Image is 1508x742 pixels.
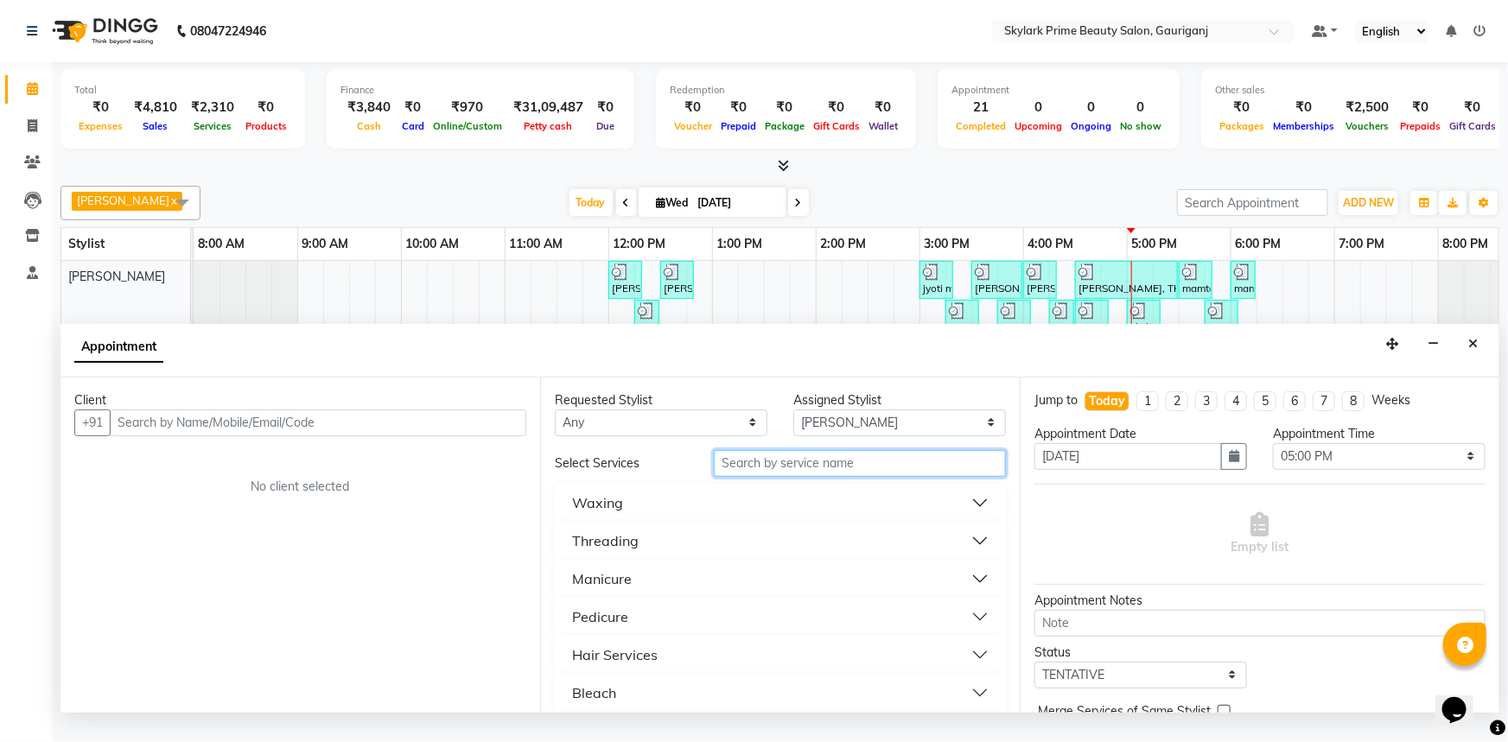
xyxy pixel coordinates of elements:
[609,231,671,257] a: 12:00 PM
[1034,391,1078,409] div: Jump to
[1439,231,1493,257] a: 8:00 PM
[1010,98,1066,117] div: 0
[74,98,127,117] div: ₹0
[1136,391,1159,411] li: 1
[1445,120,1500,132] span: Gift Cards
[340,98,398,117] div: ₹3,840
[1215,98,1269,117] div: ₹0
[760,98,809,117] div: ₹0
[1034,443,1222,470] input: yyyy-mm-dd
[713,231,767,257] a: 1:00 PM
[670,120,716,132] span: Voucher
[1128,231,1182,257] a: 5:00 PM
[1025,263,1055,296] div: [PERSON_NAME], TK03, 04:00 PM-04:20 PM, Threading - Eyebrow
[1225,391,1247,411] li: 4
[184,98,241,117] div: ₹2,310
[555,391,767,409] div: Requested Stylist
[68,269,165,284] span: [PERSON_NAME]
[947,302,977,335] div: jyoti mam, TK02, 03:15 PM-03:35 PM, Threading - Eyebrow
[652,196,693,209] span: Wed
[1177,189,1328,216] input: Search Appointment
[951,120,1010,132] span: Completed
[920,231,975,257] a: 3:00 PM
[68,236,105,251] span: Stylist
[562,525,999,556] button: Threading
[520,120,577,132] span: Petty cash
[1254,391,1276,411] li: 5
[1273,425,1486,443] div: Appointment Time
[398,120,429,132] span: Card
[1077,302,1107,335] div: [PERSON_NAME], TK06, 04:30 PM-04:50 PM, Threading - Eyebrow
[542,454,701,472] div: Select Services
[1116,98,1166,117] div: 0
[1215,83,1500,98] div: Other sales
[1232,263,1254,296] div: mamta mam, TK08, 06:00 PM-06:10 PM, Hair Wash Basic
[1371,391,1410,409] div: Weeks
[429,120,506,132] span: Online/Custom
[1010,120,1066,132] span: Upcoming
[74,409,111,436] button: +91
[921,263,951,296] div: jyoti mam, TK02, 03:00 PM-03:20 PM, Threading - Eyebrow
[569,189,613,216] span: Today
[864,98,902,117] div: ₹0
[1231,231,1286,257] a: 6:00 PM
[1038,702,1211,724] span: Merge Services of Same Stylist
[562,639,999,670] button: Hair Services
[1343,196,1394,209] span: ADD NEW
[572,492,623,513] div: Waxing
[1435,673,1491,725] iframe: chat widget
[670,98,716,117] div: ₹0
[1116,120,1166,132] span: No show
[190,7,266,55] b: 08047224946
[1180,263,1211,296] div: mamta mam, TK08, 05:30 PM-05:50 PM, Threading - Eyebrow
[562,563,999,594] button: Manicure
[662,263,692,296] div: [PERSON_NAME], TK01, 12:30 PM-12:50 PM, Waxing - Half [GEOGRAPHIC_DATA]
[127,98,184,117] div: ₹4,810
[340,83,620,98] div: Finance
[1215,120,1269,132] span: Packages
[636,302,658,335] div: [PERSON_NAME], TK01, 12:15 PM-12:25 PM, Waxing - Upper Lips [GEOGRAPHIC_DATA]
[760,120,809,132] span: Package
[1342,391,1365,411] li: 8
[189,120,236,132] span: Services
[562,601,999,632] button: Pedicure
[139,120,173,132] span: Sales
[1089,392,1125,410] div: Today
[241,98,291,117] div: ₹0
[429,98,506,117] div: ₹970
[1066,120,1116,132] span: Ongoing
[74,83,291,98] div: Total
[1129,302,1159,335] div: skylark prime, TK07, 05:00 PM-05:20 PM, Threading - Eyebrow
[1034,592,1486,610] div: Appointment Notes
[716,120,760,132] span: Prepaid
[572,606,628,627] div: Pedicure
[1341,120,1393,132] span: Vouchers
[506,98,590,117] div: ₹31,09,487
[74,391,526,409] div: Client
[817,231,871,257] a: 2:00 PM
[506,231,568,257] a: 11:00 AM
[1077,263,1176,296] div: [PERSON_NAME], TK05, 04:30 PM-05:30 PM, Hair Cutting 7.0
[1445,98,1500,117] div: ₹0
[562,677,999,708] button: Bleach
[716,98,760,117] div: ₹0
[864,120,902,132] span: Wallet
[44,7,162,55] img: logo
[74,120,127,132] span: Expenses
[572,530,639,551] div: Threading
[1269,120,1339,132] span: Memberships
[590,98,620,117] div: ₹0
[398,98,429,117] div: ₹0
[610,263,640,296] div: [PERSON_NAME], TK01, 12:00 PM-12:20 PM, Threading - Eyebrow
[1034,644,1247,662] div: Status
[693,190,779,216] input: 2025-09-03
[353,120,385,132] span: Cash
[973,263,1021,296] div: [PERSON_NAME] mam, TK04, 03:30 PM-04:00 PM, Hair Cutting2.5
[241,120,291,132] span: Products
[298,231,353,257] a: 9:00 AM
[194,231,249,257] a: 8:00 AM
[1166,391,1188,411] li: 2
[809,120,864,132] span: Gift Cards
[1339,98,1396,117] div: ₹2,500
[1313,391,1335,411] li: 7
